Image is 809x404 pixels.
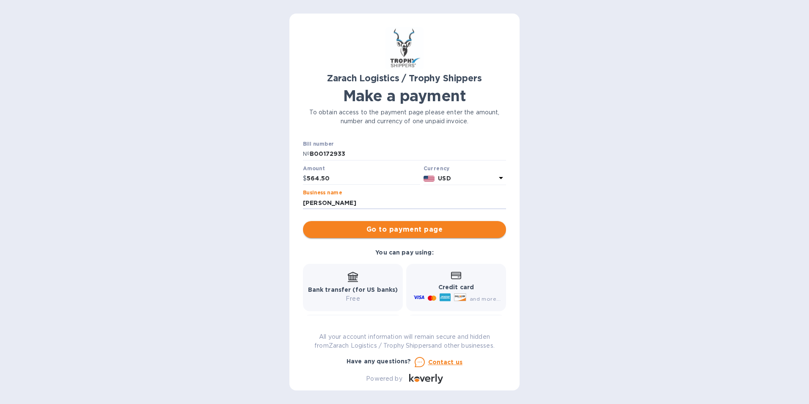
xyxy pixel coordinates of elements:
[347,358,411,365] b: Have any questions?
[310,148,506,160] input: Enter bill number
[303,332,506,350] p: All your account information will remain secure and hidden from Zarach Logistics / Trophy Shipper...
[428,359,463,365] u: Contact us
[375,249,433,256] b: You can pay using:
[308,294,398,303] p: Free
[327,73,482,83] b: Zarach Logistics / Trophy Shippers
[424,176,435,182] img: USD
[303,191,342,196] label: Business name
[303,166,325,171] label: Amount
[303,196,506,209] input: Enter business name
[438,175,451,182] b: USD
[303,87,506,105] h1: Make a payment
[308,286,398,293] b: Bank transfer (for US banks)
[303,108,506,126] p: To obtain access to the payment page please enter the amount, number and currency of one unpaid i...
[438,284,474,291] b: Credit card
[366,374,402,383] p: Powered by
[307,172,420,185] input: 0.00
[303,174,307,183] p: $
[303,149,310,158] p: №
[470,296,501,302] span: and more...
[310,224,499,235] span: Go to payment page
[303,221,506,238] button: Go to payment page
[424,165,450,172] b: Currency
[303,142,333,147] label: Bill number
